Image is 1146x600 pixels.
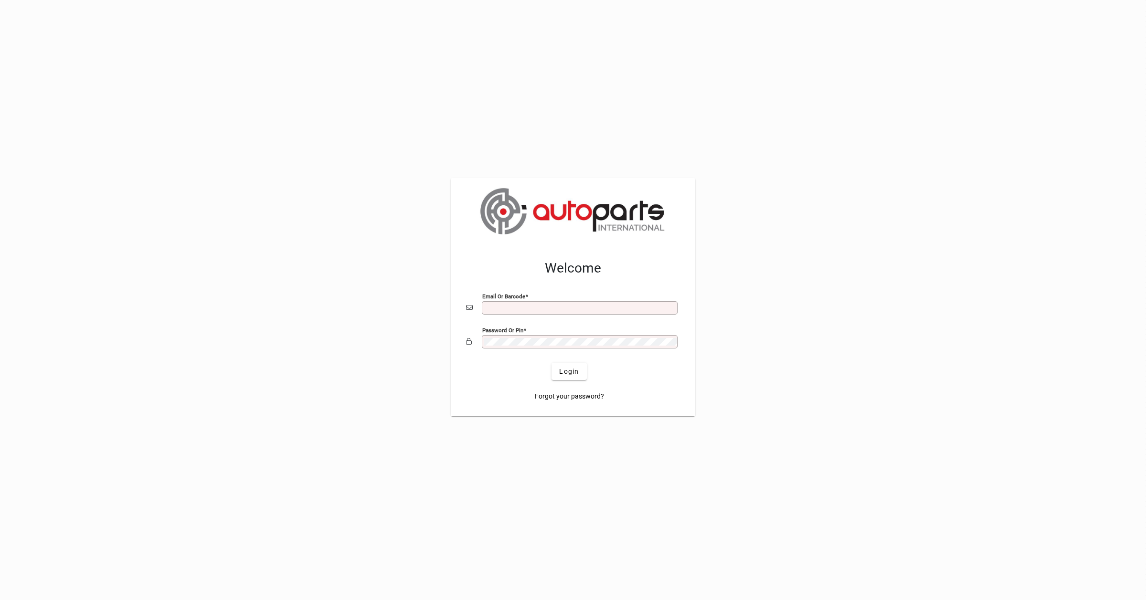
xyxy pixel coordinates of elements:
[535,391,604,401] span: Forgot your password?
[531,388,608,405] a: Forgot your password?
[482,327,523,334] mat-label: Password or Pin
[466,260,680,276] h2: Welcome
[552,363,586,380] button: Login
[559,367,579,377] span: Login
[482,293,525,300] mat-label: Email or Barcode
